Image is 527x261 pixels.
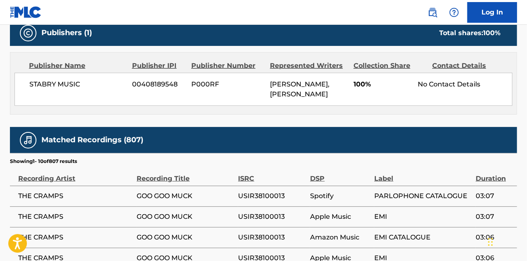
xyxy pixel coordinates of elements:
img: search [428,7,438,17]
span: 03:07 [476,191,513,201]
span: PARLOPHONE CATALOGUE [374,191,472,201]
span: Spotify [310,191,370,201]
span: EMI [374,212,472,222]
h5: Matched Recordings (807) [41,135,143,145]
iframe: Chat Widget [486,221,527,261]
div: Drag [488,230,493,254]
span: STABRY MUSIC [29,79,126,89]
span: [PERSON_NAME], [PERSON_NAME] [270,80,330,98]
span: THE CRAMPS [18,191,132,201]
div: Recording Title [137,165,234,184]
img: help [449,7,459,17]
span: GOO GOO MUCK [137,191,234,201]
span: Apple Music [310,212,370,222]
a: Public Search [424,4,441,21]
div: No Contact Details [418,79,512,89]
a: Log In [467,2,517,23]
span: 03:06 [476,232,513,242]
span: Amazon Music [310,232,370,242]
div: Total shares: [439,28,501,38]
h5: Publishers (1) [41,28,92,38]
p: Showing 1 - 10 of 807 results [10,158,77,165]
div: Contact Details [432,61,505,71]
span: 03:07 [476,212,513,222]
span: THE CRAMPS [18,232,132,242]
span: GOO GOO MUCK [137,212,234,222]
span: P000RF [191,79,264,89]
div: ISRC [238,165,306,184]
span: 100% [354,79,411,89]
span: THE CRAMPS [18,212,132,222]
div: DSP [310,165,370,184]
span: GOO GOO MUCK [137,232,234,242]
div: Duration [476,165,513,184]
div: Publisher Number [191,61,264,71]
span: USIR38100013 [238,232,306,242]
div: Publisher Name [29,61,126,71]
div: Label [374,165,472,184]
div: Publisher IPI [132,61,185,71]
span: USIR38100013 [238,212,306,222]
div: Recording Artist [18,165,132,184]
img: Publishers [23,28,33,38]
span: EMI CATALOGUE [374,232,472,242]
div: Help [446,4,462,21]
div: Collection Share [354,61,426,71]
div: Represented Writers [270,61,347,71]
span: 100 % [483,29,501,37]
span: 00408189548 [132,79,185,89]
img: MLC Logo [10,6,42,18]
img: Matched Recordings [23,135,33,145]
span: USIR38100013 [238,191,306,201]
